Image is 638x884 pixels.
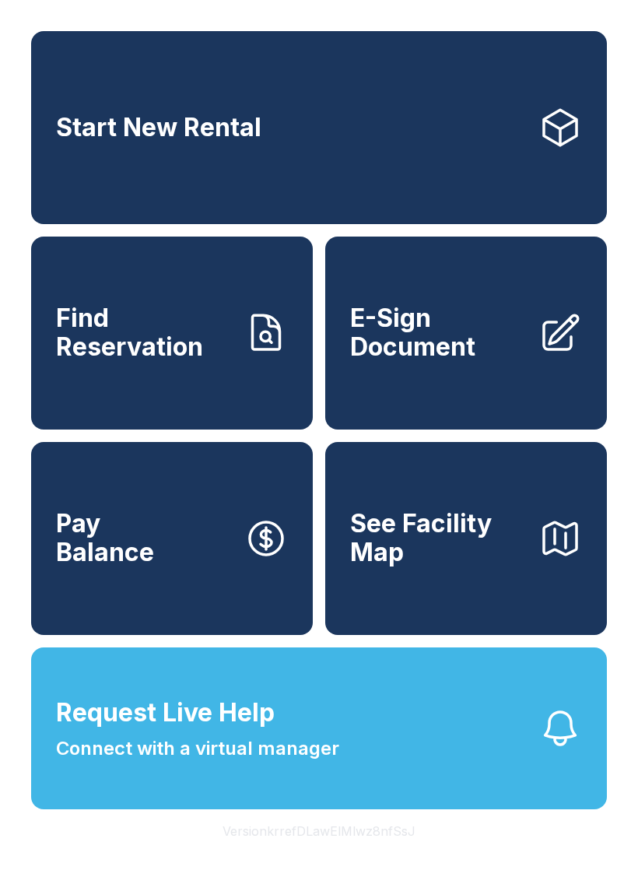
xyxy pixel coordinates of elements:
span: Find Reservation [56,304,232,361]
a: E-Sign Document [325,237,607,430]
span: Pay Balance [56,510,154,567]
a: Start New Rental [31,31,607,224]
span: E-Sign Document [350,304,526,361]
button: See Facility Map [325,442,607,635]
button: Request Live HelpConnect with a virtual manager [31,647,607,809]
a: Find Reservation [31,237,313,430]
button: VersionkrrefDLawElMlwz8nfSsJ [210,809,428,853]
span: Start New Rental [56,114,261,142]
button: PayBalance [31,442,313,635]
span: Connect with a virtual manager [56,735,339,763]
span: Request Live Help [56,694,275,731]
span: See Facility Map [350,510,526,567]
